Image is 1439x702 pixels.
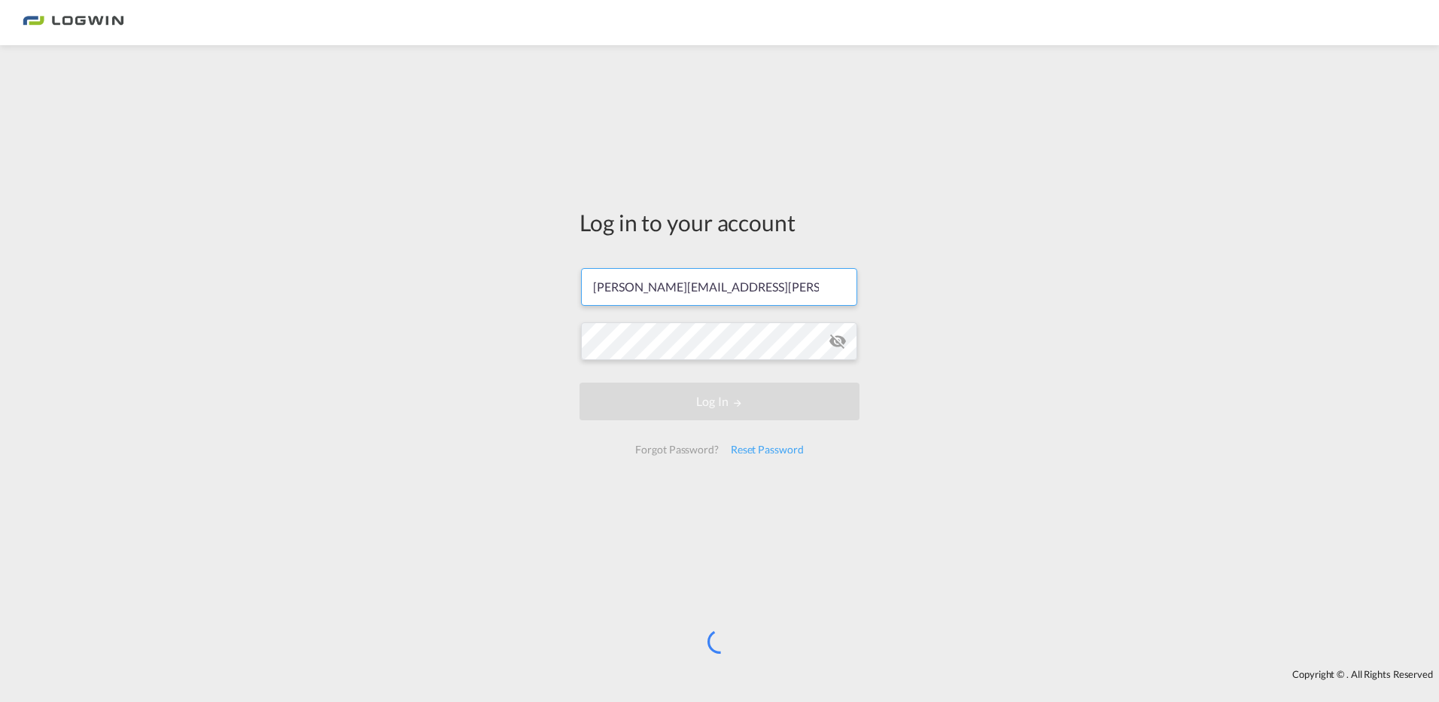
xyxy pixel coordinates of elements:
[580,206,859,238] div: Log in to your account
[580,383,859,420] button: LOGIN
[725,436,810,463] div: Reset Password
[829,332,847,350] md-icon: icon-eye-off
[23,6,124,40] img: bc73a0e0d8c111efacd525e4c8ad7d32.png
[629,436,724,463] div: Forgot Password?
[581,268,857,306] input: Enter email/phone number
